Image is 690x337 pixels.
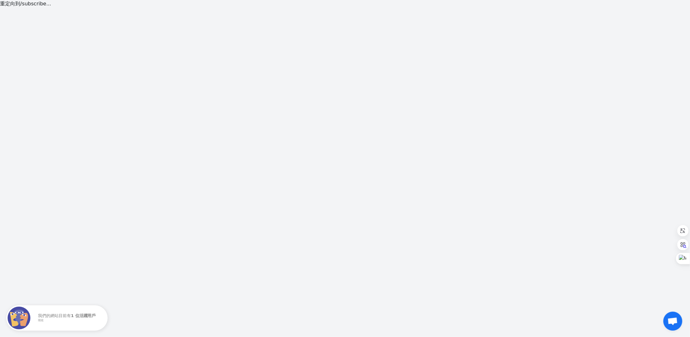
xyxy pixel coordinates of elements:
font: ... [46,1,51,7]
div: 打開聊天 [663,312,682,331]
a: /subscribe [20,1,46,7]
img: 錯失良機 [8,307,30,329]
font: 1 位活躍用戶 [71,313,96,318]
font: 我們的網站目前有 [38,313,71,318]
font: 現在 [38,319,44,322]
